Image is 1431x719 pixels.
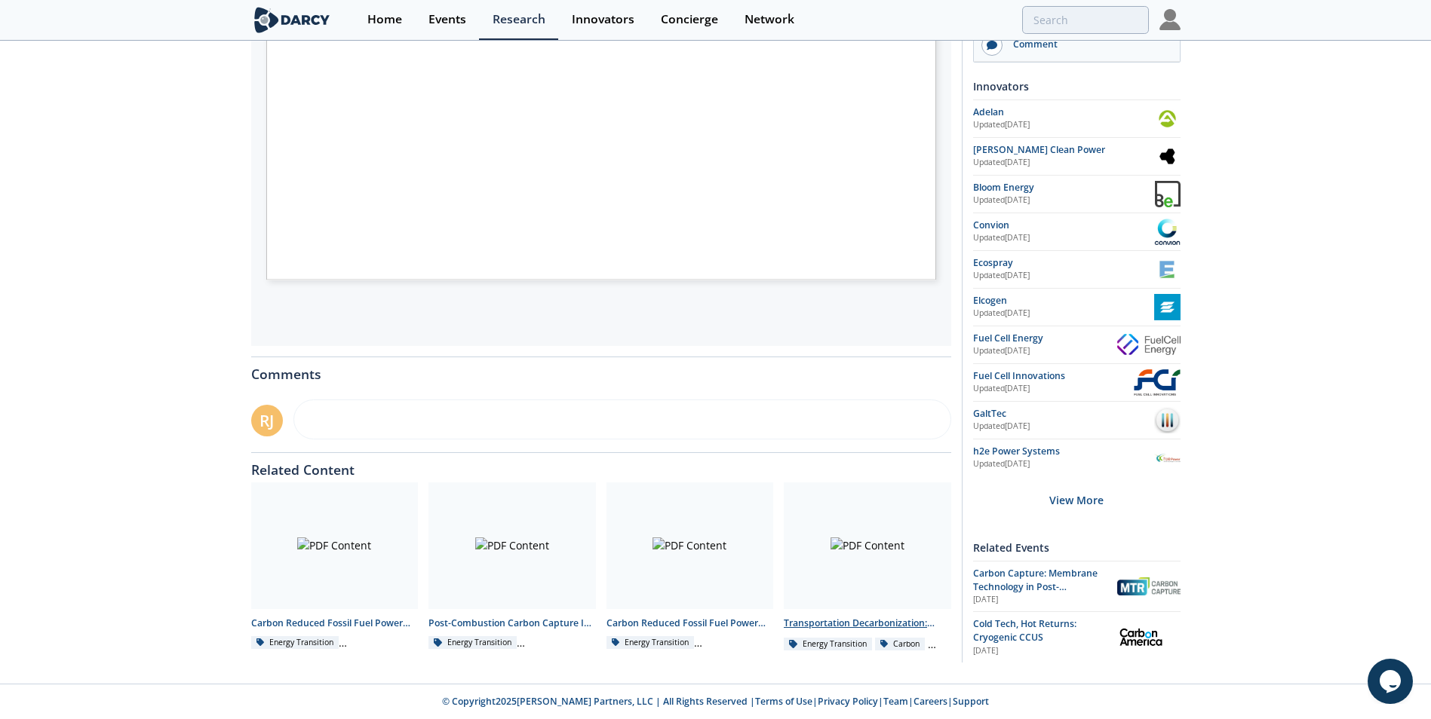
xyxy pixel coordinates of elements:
[428,636,517,650] div: Energy Transition
[1003,38,1172,51] div: Comment
[1154,407,1181,433] img: GaltTec
[1155,181,1181,207] img: Bloom Energy
[973,617,1181,657] a: Cold Tech, Hot Returns: Cryogenic CCUS [DATE] Carbon America
[601,482,779,652] a: PDF Content Carbon Reduced Fossil Fuel Power Generation - Technology Landscape Energy Transition
[973,219,1154,232] div: Convion
[606,617,774,630] div: Carbon Reduced Fossil Fuel Power Generation - Technology Landscape
[973,106,1154,119] div: Adelan
[973,232,1154,244] div: Updated [DATE]
[973,594,1107,606] div: [DATE]
[428,617,596,630] div: Post-Combustion Carbon Capture In-Depth - Technology Landscape
[423,482,601,652] a: PDF Content Post-Combustion Carbon Capture In-Depth - Technology Landscape Energy Transition
[158,695,1274,708] p: © Copyright 2025 [PERSON_NAME] Partners, LLC | All Rights Reserved | | | | |
[1154,219,1181,245] img: Convion
[973,383,1135,395] div: Updated [DATE]
[973,294,1154,307] div: Elcogen
[973,256,1181,283] a: Ecospray Updated[DATE] Ecospray
[572,14,634,26] div: Innovators
[1154,106,1181,132] img: Adelan
[606,636,695,650] div: Energy Transition
[1154,143,1181,170] img: Alma Clean Power
[251,357,951,381] div: Comments
[973,256,1154,270] div: Ecospray
[973,369,1135,383] div: Fuel Cell Innovations
[973,458,1154,470] div: Updated [DATE]
[251,405,283,436] div: RJ
[914,695,947,708] a: Careers
[1154,256,1181,283] img: Ecospray
[973,332,1117,345] div: Fuel Cell Energy
[973,445,1154,458] div: h2e Power Systems
[1134,369,1180,396] img: Fuel Cell Innovations
[973,445,1181,471] a: h2e Power Systems Updated[DATE] h2e Power Systems
[953,695,989,708] a: Support
[973,407,1181,433] a: GaltTec Updated[DATE] GaltTec
[973,157,1154,169] div: Updated [DATE]
[973,294,1181,320] a: Elcogen Updated[DATE] Elcogen
[251,636,339,650] div: Energy Transition
[973,194,1155,207] div: Updated [DATE]
[973,270,1154,282] div: Updated [DATE]
[973,181,1181,207] a: Bloom Energy Updated[DATE] Bloom Energy
[973,534,1181,561] div: Related Events
[784,638,872,651] div: Energy Transition
[973,476,1181,524] div: View More
[973,369,1181,396] a: Fuel Cell Innovations Updated[DATE] Fuel Cell Innovations
[883,695,908,708] a: Team
[973,345,1117,357] div: Updated [DATE]
[745,14,794,26] div: Network
[973,219,1181,245] a: Convion Updated[DATE] Convion
[1159,9,1181,30] img: Profile
[973,143,1181,170] a: [PERSON_NAME] Clean Power Updated[DATE] Alma Clean Power
[818,695,878,708] a: Privacy Policy
[973,617,1076,644] span: Cold Tech, Hot Returns: Cryogenic CCUS
[246,482,424,652] a: PDF Content Carbon Reduced Fossil Fuel Power Generation - Innovator Landscape Energy Transition
[251,7,333,33] img: logo-wide.svg
[973,143,1154,157] div: [PERSON_NAME] Clean Power
[973,73,1181,99] div: Innovators
[973,307,1154,320] div: Updated [DATE]
[1117,334,1181,355] img: Fuel Cell Energy
[755,695,812,708] a: Terms of Use
[661,14,718,26] div: Concierge
[1117,624,1165,650] img: Carbon America
[973,332,1181,358] a: Fuel Cell Energy Updated[DATE] Fuel Cell Energy
[875,638,926,651] div: Carbon
[251,617,419,630] div: Carbon Reduced Fossil Fuel Power Generation - Innovator Landscape
[1154,445,1181,471] img: h2e Power Systems
[973,119,1154,131] div: Updated [DATE]
[973,567,1098,607] span: Carbon Capture: Membrane Technology in Post-Combustion Applications
[973,181,1155,194] div: Bloom Energy
[973,645,1107,657] div: [DATE]
[778,482,957,652] a: PDF Content Transportation Decarbonization: Heavy-Duty Vehicles - Technology Landscape Energy Tra...
[428,14,466,26] div: Events
[367,14,402,26] div: Home
[973,421,1154,433] div: Updated [DATE]
[493,14,545,26] div: Research
[1022,6,1149,34] input: Advanced Search
[251,453,951,477] div: Related Content
[973,106,1181,132] a: Adelan Updated[DATE] Adelan
[1117,577,1181,595] img: MTR Carbon Capture
[1368,659,1416,704] iframe: chat widget
[1154,294,1181,320] img: Elcogen
[973,407,1154,421] div: GaltTec
[973,567,1181,607] a: Carbon Capture: Membrane Technology in Post-Combustion Applications [DATE] MTR Carbon Capture
[784,617,951,630] div: Transportation Decarbonization: Heavy-Duty Vehicles - Technology Landscape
